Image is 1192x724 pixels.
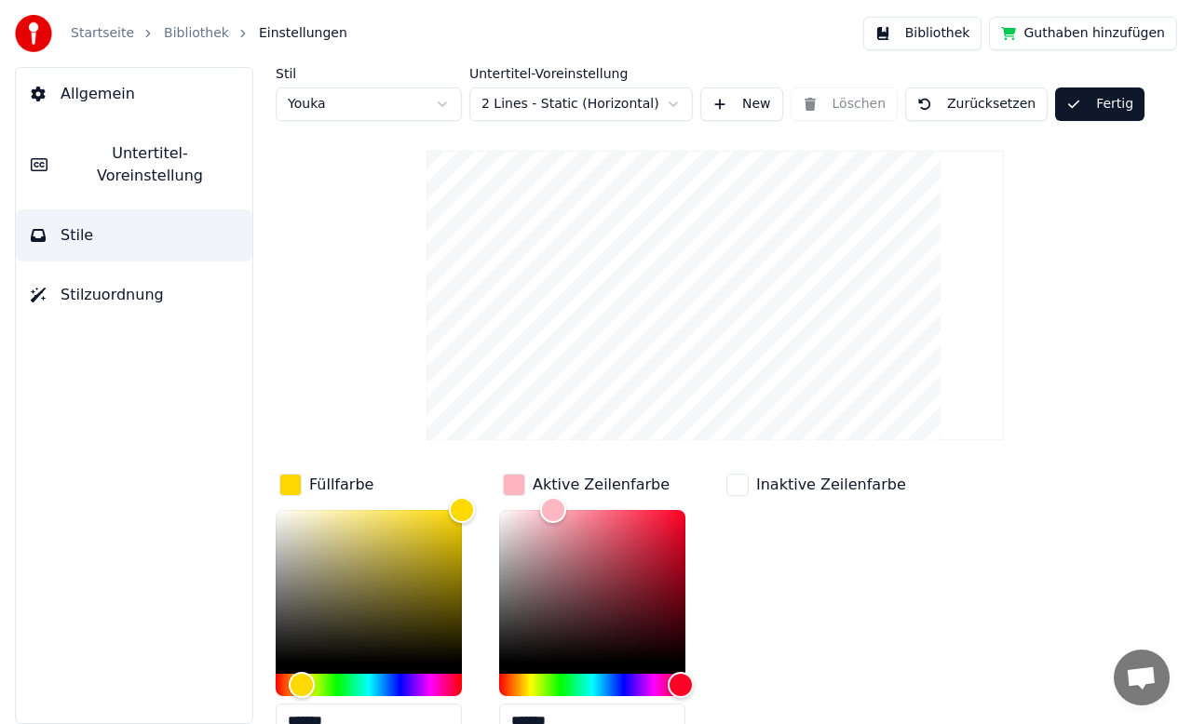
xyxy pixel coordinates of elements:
[71,24,347,43] nav: breadcrumb
[309,474,373,496] div: Füllfarbe
[533,474,670,496] div: Aktive Zeilenfarbe
[16,269,252,321] button: Stilzuordnung
[1114,650,1170,705] div: Chat öffnen
[61,224,93,247] span: Stile
[499,510,685,663] div: Color
[863,17,982,50] button: Bibliothek
[989,17,1177,50] button: Guthaben hinzufügen
[276,470,377,500] button: Füllfarbe
[61,83,135,105] span: Allgemein
[61,284,164,306] span: Stilzuordnung
[499,674,685,696] div: Hue
[700,87,783,121] button: New
[259,24,347,43] span: Einstellungen
[15,15,52,52] img: youka
[469,67,693,80] label: Untertitel-Voreinstellung
[756,474,906,496] div: Inaktive Zeilenfarbe
[499,470,673,500] button: Aktive Zeilenfarbe
[276,67,462,80] label: Stil
[62,142,237,187] span: Untertitel-Voreinstellung
[276,674,462,696] div: Hue
[16,127,252,202] button: Untertitel-Voreinstellung
[905,87,1048,121] button: Zurücksetzen
[1055,87,1145,121] button: Fertig
[723,470,910,500] button: Inaktive Zeilenfarbe
[71,24,134,43] a: Startseite
[276,510,462,663] div: Color
[16,209,252,261] button: Stile
[16,68,252,120] button: Allgemein
[164,24,229,43] a: Bibliothek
